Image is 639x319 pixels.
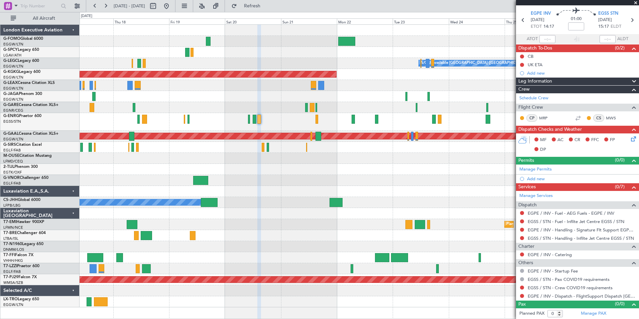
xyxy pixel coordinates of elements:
[540,146,546,153] span: DP
[3,92,42,96] a: G-JAGAPhenom 300
[518,301,526,308] span: Pax
[3,81,55,85] a: G-LEAXCessna Citation XLS
[17,16,71,21] span: All Aircraft
[528,62,542,68] div: UK ETA
[518,157,534,165] span: Permits
[3,154,52,158] a: M-OUSECitation Mustang
[3,297,39,301] a: LX-TROLegacy 650
[3,198,18,202] span: CS-JHH
[528,268,578,274] a: EGPE / INV - Startup Fee
[3,220,44,224] a: T7-EMIHawker 900XP
[225,18,281,24] div: Sat 20
[3,242,22,246] span: T7-N1960
[610,137,615,143] span: FP
[531,23,542,30] span: ETOT
[3,165,14,169] span: 2-TIJL
[528,235,634,241] a: EGSS / STN - Handling - Inflite Jet Centre EGSS / STN
[518,78,552,85] span: Leg Information
[3,302,23,307] a: EGGW/LTN
[540,137,546,143] span: MF
[3,64,23,69] a: EGGW/LTN
[3,75,23,80] a: EGGW/LTN
[539,35,555,43] input: --:--
[3,231,46,235] a: T7-BREChallenger 604
[617,36,628,42] span: ALDT
[113,18,169,24] div: Thu 18
[3,119,21,124] a: EGSS/STN
[543,23,554,30] span: 14:17
[3,81,18,85] span: G-LEAX
[3,159,23,164] a: LFMD/CEQ
[528,227,636,233] a: EGPE / INV - Handling - Signature Flt Support EGPE / INV
[518,104,543,111] span: Flight Crew
[598,10,618,17] span: EGSS STN
[281,18,337,24] div: Sun 21
[528,54,533,59] div: CB
[528,285,613,291] a: EGSS / STN - Crew COVID19 requirements
[574,137,580,143] span: CR
[3,92,19,96] span: G-JAGA
[3,247,24,252] a: DNMM/LOS
[3,48,18,52] span: G-SPCY
[581,310,606,317] a: Manage PAX
[3,275,37,279] a: T7-PJ29Falcon 7X
[519,166,552,173] a: Manage Permits
[3,132,19,136] span: G-GAAL
[20,1,59,11] input: Trip Number
[3,103,19,107] span: G-GARE
[615,183,625,190] span: (0/7)
[3,220,16,224] span: T7-EMI
[518,243,534,250] span: Charter
[7,13,73,24] button: All Aircraft
[518,201,537,209] span: Dispatch
[531,17,544,23] span: [DATE]
[3,297,18,301] span: LX-TRO
[3,70,19,74] span: G-KGKG
[528,210,614,216] a: EGPE / INV - Fuel - AEG Fuels - EGPE / INV
[393,18,449,24] div: Tue 23
[606,115,621,121] a: MWS
[3,253,33,257] a: T7-FFIFalcon 7X
[615,300,625,307] span: (0/0)
[3,97,23,102] a: EGGW/LTN
[598,17,612,23] span: [DATE]
[615,156,625,164] span: (0/0)
[3,225,23,230] a: LFMN/NCE
[615,44,625,51] span: (0/2)
[506,219,570,229] div: Planned Maint [GEOGRAPHIC_DATA]
[3,280,23,285] a: WMSA/SZB
[3,165,38,169] a: 2-TIJLPhenom 300
[526,114,537,122] div: CP
[519,193,553,199] a: Manage Services
[3,59,18,63] span: G-LEGC
[611,23,621,30] span: ELDT
[228,1,268,11] button: Refresh
[518,126,582,133] span: Dispatch Checks and Weather
[519,310,544,317] label: Planned PAX
[337,18,393,24] div: Mon 22
[528,293,636,299] a: EGPE / INV - Dispatch - FlightSupport Dispatch [GEOGRAPHIC_DATA]
[3,170,22,175] a: EGTK/OXF
[3,143,16,147] span: G-SIRS
[169,18,225,24] div: Fri 19
[528,277,610,282] a: EGSS / STN - Pax COVID19 requirements
[518,44,552,52] span: Dispatch To-Dos
[527,176,636,182] div: Add new
[531,10,551,17] span: EGPE INV
[3,269,21,274] a: EGLF/FAB
[518,259,533,267] span: Others
[57,18,113,24] div: Wed 17
[3,132,58,136] a: G-GAALCessna Citation XLS+
[3,53,21,58] a: LGAV/ATH
[3,114,19,118] span: G-ENRG
[3,70,40,74] a: G-KGKGLegacy 600
[3,236,18,241] a: LTBA/ISL
[3,242,43,246] a: T7-N1960Legacy 650
[3,86,23,91] a: EGGW/LTN
[527,36,538,42] span: ATOT
[114,3,145,9] span: [DATE] - [DATE]
[3,231,17,235] span: T7-BRE
[3,59,39,63] a: G-LEGCLegacy 600
[505,18,560,24] div: Thu 25
[539,115,554,121] a: MRP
